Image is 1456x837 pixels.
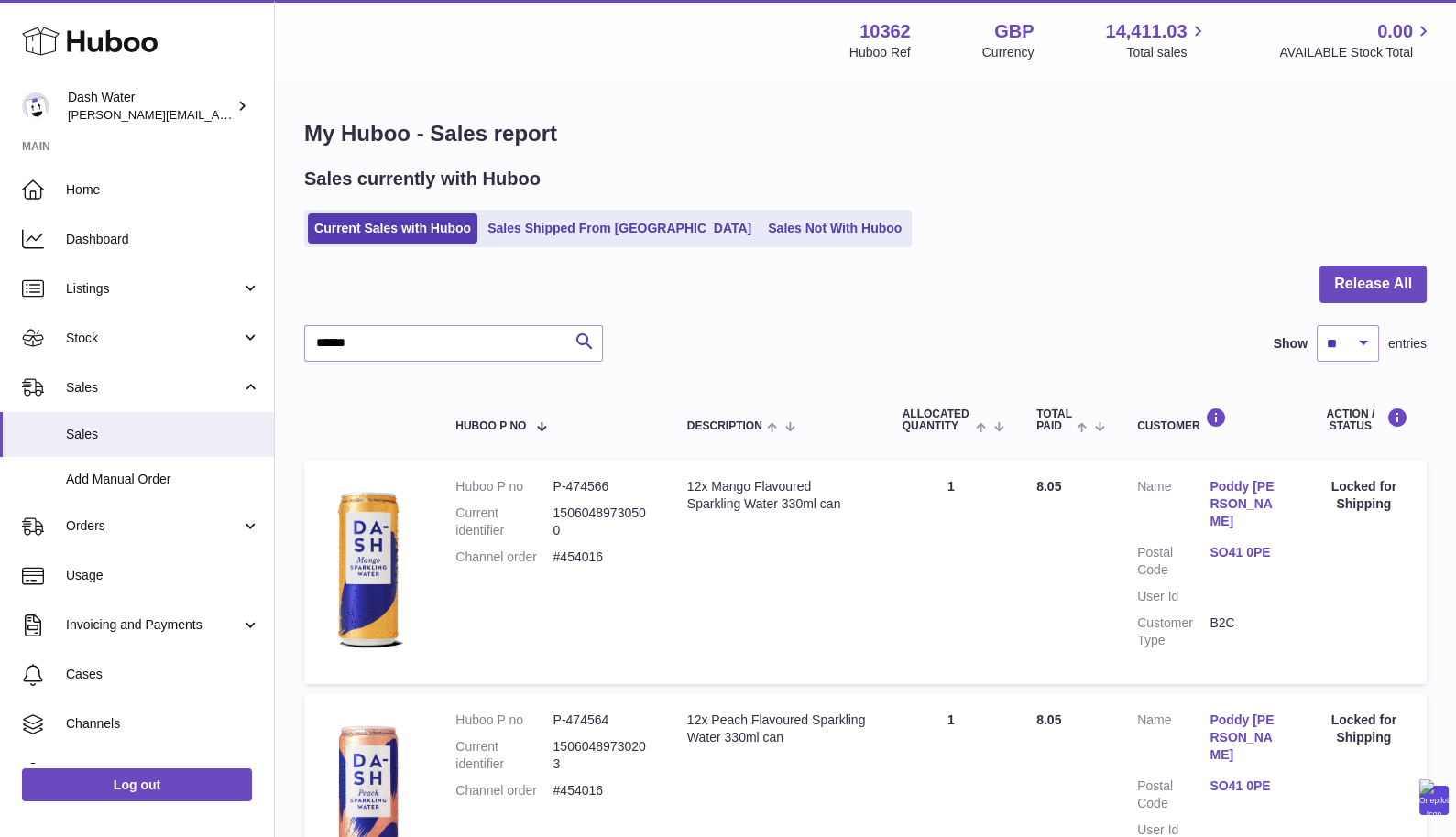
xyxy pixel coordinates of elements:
[22,92,49,120] img: james@dash-water.com
[1137,614,1210,649] dt: Customer Type
[66,379,241,397] span: Sales
[859,19,911,44] strong: 10362
[455,478,553,495] dt: Huboo P no
[1036,408,1072,432] span: Total paid
[1319,266,1427,303] button: Release All
[1274,335,1308,353] label: Show
[982,44,1035,61] div: Currency
[68,107,367,122] span: [PERSON_NAME][EMAIL_ADDRESS][DOMAIN_NAME]
[1377,19,1413,44] span: 0.00
[1137,588,1210,605] dt: User Id
[553,712,651,729] dd: P-474564
[455,420,526,432] span: Huboo P no
[323,478,414,661] img: 103621706197908.png
[884,460,1019,684] td: 1
[455,549,553,566] dt: Channel order
[1126,44,1208,61] span: Total sales
[1137,777,1210,812] dt: Postal Code
[304,119,1427,148] h1: My Huboo - Sales report
[66,715,260,733] span: Channels
[66,567,260,584] span: Usage
[1388,335,1427,353] span: entries
[553,478,651,495] dd: P-474566
[455,782,553,799] dt: Channel order
[903,408,971,432] span: ALLOCATED Quantity
[553,505,651,539] dd: 15060489730500
[849,44,911,61] div: Huboo Ref
[1279,19,1434,61] a: 0.00 AVAILABLE Stock Total
[761,213,908,244] a: Sales Not With Huboo
[1210,544,1282,561] a: SO41 0PE
[1279,44,1434,61] span: AVAILABLE Stock Total
[1210,478,1282,530] a: Poddy [PERSON_NAME]
[553,782,651,799] dd: #454016
[994,19,1034,44] strong: GBP
[1210,614,1282,649] dd: B2C
[66,666,260,683] span: Cases
[66,426,260,443] span: Sales
[1210,712,1282,764] a: Poddy [PERSON_NAME]
[481,213,758,244] a: Sales Shipped From [GEOGRAPHIC_DATA]
[1105,19,1187,44] span: 14,411.03
[1036,712,1061,727] span: 8.05
[66,231,260,248] span: Dashboard
[66,471,260,488] span: Add Manual Order
[68,89,233,124] div: Dash Water
[66,616,241,634] span: Invoicing and Payments
[1137,408,1283,432] div: Customer
[66,517,241,535] span: Orders
[1319,712,1408,746] div: Locked for Shipping
[66,280,241,298] span: Listings
[1319,408,1408,432] div: Action / Status
[1137,712,1210,768] dt: Name
[304,167,541,191] h2: Sales currently with Huboo
[687,420,762,432] span: Description
[1137,544,1210,579] dt: Postal Code
[1210,777,1282,795] a: SO41 0PE
[308,213,477,244] a: Current Sales with Huboo
[687,478,866,513] div: 12x Mango Flavoured Sparkling Water 330ml can
[553,738,651,773] dd: 15060489730203
[66,330,241,347] span: Stock
[455,505,553,539] dt: Current identifier
[553,549,651,566] dd: #454016
[455,712,553,729] dt: Huboo P no
[455,738,553,773] dt: Current identifier
[1319,478,1408,513] div: Locked for Shipping
[1036,479,1061,494] span: 8.05
[22,768,252,801] a: Log out
[687,712,866,746] div: 12x Peach Flavoured Sparkling Water 330ml can
[66,181,260,199] span: Home
[1137,478,1210,535] dt: Name
[1105,19,1208,61] a: 14,411.03 Total sales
